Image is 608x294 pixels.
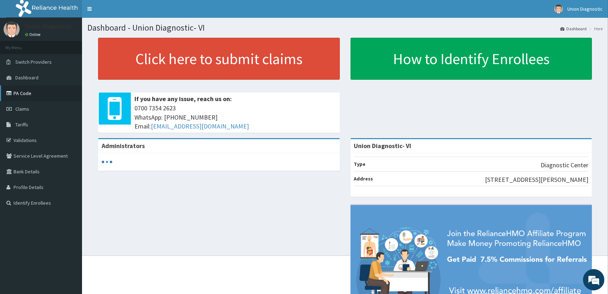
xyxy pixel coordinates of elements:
svg: audio-loading [102,157,112,167]
strong: Union Diagnostic- VI [354,142,412,150]
li: Here [587,26,603,32]
a: Click here to submit claims [98,38,340,80]
img: User Image [554,5,563,14]
p: Union Diagnostic [25,23,72,30]
a: [EMAIL_ADDRESS][DOMAIN_NAME] [151,122,249,130]
span: Dashboard [15,74,39,81]
img: User Image [4,21,20,37]
a: Online [25,32,42,37]
b: Address [354,175,373,182]
p: Diagnostic Center [541,161,588,170]
span: Union Diagnostic [567,6,603,12]
span: Switch Providers [15,59,52,65]
a: Dashboard [560,26,587,32]
p: [STREET_ADDRESS][PERSON_NAME] [485,175,588,184]
b: Administrators [102,142,145,150]
b: If you have any issue, reach us on: [134,95,232,103]
span: Tariffs [15,121,28,128]
b: Type [354,161,366,167]
span: Claims [15,106,29,112]
h1: Dashboard - Union Diagnostic- VI [87,23,603,32]
a: How to Identify Enrollees [351,38,592,80]
span: 0700 7354 2623 WhatsApp: [PHONE_NUMBER] Email: [134,104,336,131]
